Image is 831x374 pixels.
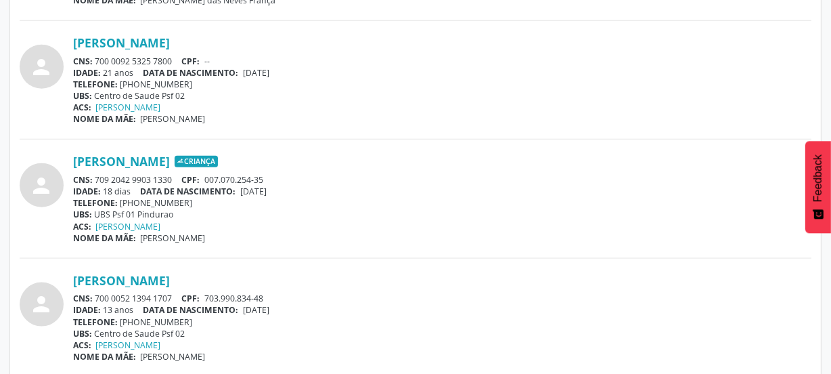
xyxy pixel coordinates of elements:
i: person [30,55,54,79]
div: 21 anos [73,67,811,79]
span: CPF: [182,293,200,304]
span: DATA DE NASCIMENTO: [143,304,239,316]
span: IDADE: [73,304,101,316]
div: 709 2042 9903 1330 [73,174,811,186]
i: person [30,292,54,316]
span: NOME DA MÃE: [73,113,136,125]
a: [PERSON_NAME] [73,154,170,169]
span: UBS: [73,328,92,339]
div: [PHONE_NUMBER] [73,316,811,328]
span: IDADE: [73,186,101,197]
span: 703.990.834-48 [204,293,263,304]
span: [DATE] [243,304,269,316]
span: ACS: [73,102,91,113]
i: person [30,173,54,198]
span: Feedback [812,154,824,202]
span: UBS: [73,209,92,220]
span: [PERSON_NAME] [141,113,206,125]
button: Feedback - Mostrar pesquisa [805,141,831,233]
div: 700 0092 5325 7800 [73,56,811,67]
span: [PERSON_NAME] [141,351,206,362]
span: TELEFONE: [73,79,118,90]
span: Criança [175,156,218,168]
a: [PERSON_NAME] [73,273,170,288]
div: Centro de Saude Psf 02 [73,90,811,102]
span: DATA DE NASCIMENTO: [143,67,239,79]
a: [PERSON_NAME] [73,35,170,50]
a: [PERSON_NAME] [96,339,161,351]
a: [PERSON_NAME] [96,221,161,232]
span: IDADE: [73,67,101,79]
span: CPF: [182,174,200,186]
div: Centro de Saude Psf 02 [73,328,811,339]
span: NOME DA MÃE: [73,351,136,362]
span: [DATE] [243,67,269,79]
div: 18 dias [73,186,811,197]
span: DATA DE NASCIMENTO: [141,186,236,197]
span: [DATE] [240,186,267,197]
span: CNS: [73,293,93,304]
span: CNS: [73,56,93,67]
div: [PHONE_NUMBER] [73,79,811,90]
span: TELEFONE: [73,316,118,328]
div: UBS Psf 01 Pindurao [73,209,811,220]
span: [PERSON_NAME] [141,232,206,244]
span: UBS: [73,90,92,102]
span: -- [204,56,210,67]
span: ACS: [73,221,91,232]
div: [PHONE_NUMBER] [73,197,811,209]
span: CNS: [73,174,93,186]
a: [PERSON_NAME] [96,102,161,113]
span: TELEFONE: [73,197,118,209]
span: CPF: [182,56,200,67]
span: ACS: [73,339,91,351]
div: 13 anos [73,304,811,316]
span: NOME DA MÃE: [73,232,136,244]
div: 700 0052 1394 1707 [73,293,811,304]
span: 007.070.254-35 [204,174,263,186]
